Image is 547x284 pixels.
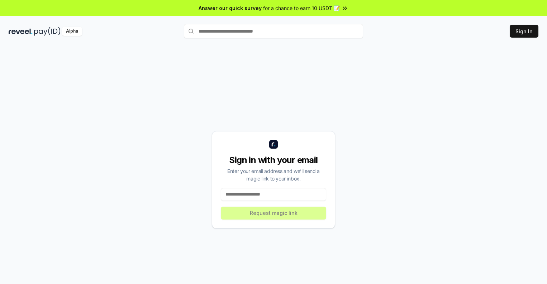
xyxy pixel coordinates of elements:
[34,27,61,36] img: pay_id
[263,4,340,12] span: for a chance to earn 10 USDT 📝
[199,4,262,12] span: Answer our quick survey
[221,154,326,166] div: Sign in with your email
[510,25,538,38] button: Sign In
[9,27,33,36] img: reveel_dark
[269,140,278,149] img: logo_small
[62,27,82,36] div: Alpha
[221,167,326,182] div: Enter your email address and we’ll send a magic link to your inbox.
